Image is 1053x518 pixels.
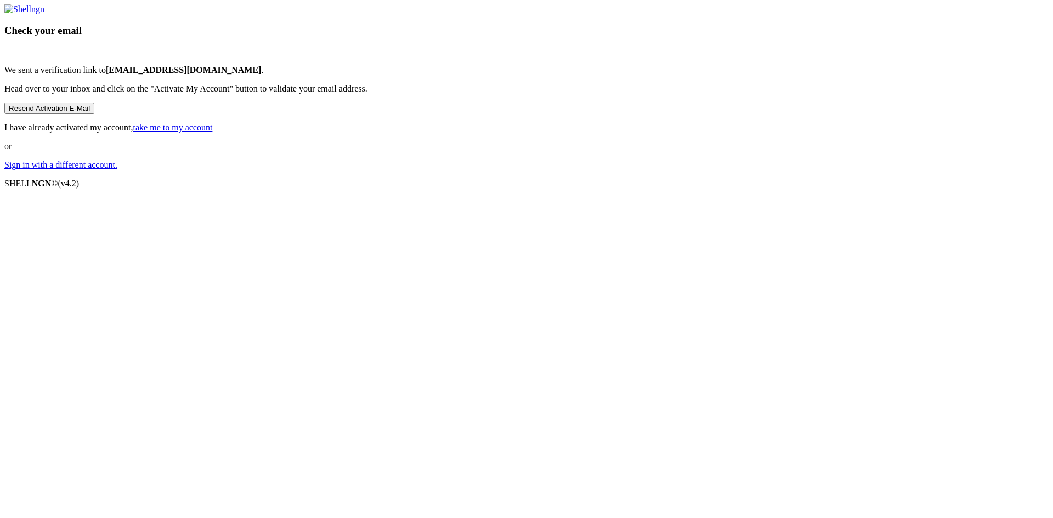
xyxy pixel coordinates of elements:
span: 4.2.0 [58,179,80,188]
button: Resend Activation E-Mail [4,103,94,114]
div: or [4,4,1049,170]
p: We sent a verification link to . [4,65,1049,75]
h3: Check your email [4,25,1049,37]
p: I have already activated my account, [4,123,1049,133]
b: [EMAIL_ADDRESS][DOMAIN_NAME] [106,65,262,75]
span: SHELL © [4,179,79,188]
a: Sign in with a different account. [4,160,117,169]
img: Shellngn [4,4,44,14]
b: NGN [32,179,52,188]
p: Head over to your inbox and click on the "Activate My Account" button to validate your email addr... [4,84,1049,94]
a: take me to my account [133,123,213,132]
